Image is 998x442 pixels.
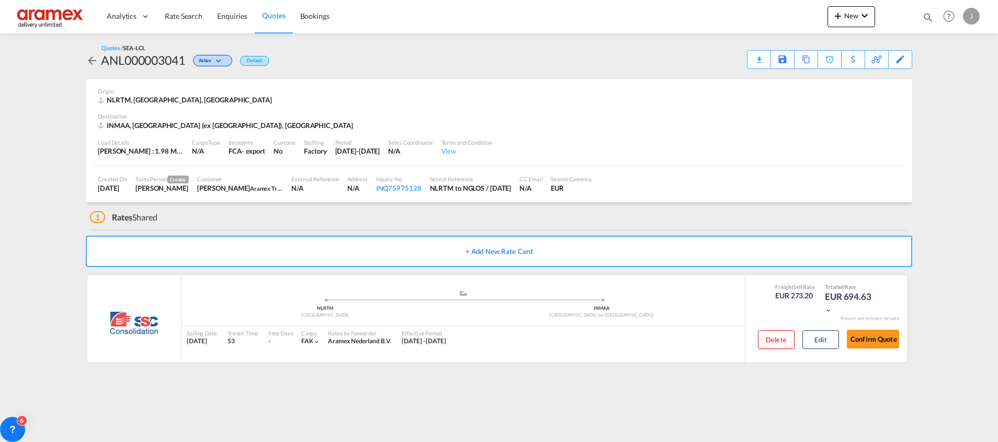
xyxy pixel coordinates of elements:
div: 53 [228,337,258,346]
md-icon: icon-magnify [922,11,934,23]
div: INQ75975128 [376,183,422,193]
div: Load Details [98,138,184,146]
div: - export [242,146,265,156]
div: 01 Sep 2025 - 30 Sep 2025 [402,337,446,346]
div: 30 Sep 2025 [335,146,380,156]
div: No [274,146,296,156]
div: Help [940,7,963,26]
div: INMAA [463,305,740,312]
div: Origin [98,87,900,95]
div: Destination [98,112,900,120]
md-icon: icon-chevron-down [825,307,832,314]
span: Sell [793,284,802,290]
div: NLRTM to NGLOS / 15 May 2024 [430,183,512,193]
span: NLRTM, [GEOGRAPHIC_DATA], [GEOGRAPHIC_DATA] [107,96,272,104]
md-icon: icon-plus 400-fg [832,9,844,22]
div: Period [335,138,380,146]
span: Aramex Transportation India Private Limited [250,184,363,192]
div: J [963,8,980,25]
div: Remark and Inclusion included [833,316,907,321]
div: Shared [90,212,157,223]
div: Search Currency [551,175,592,183]
div: CC Email [519,175,542,183]
span: Creator [167,176,189,183]
md-icon: icon-chevron-down [858,9,871,22]
span: Active [199,57,214,67]
div: Inquiry No. [376,175,422,183]
span: [DATE] - [DATE] [402,337,446,345]
span: Quotes [262,11,285,20]
div: 25 Aug 2025 [98,183,127,193]
div: Change Status Here [185,52,235,68]
div: EUR 273.20 [775,290,814,301]
div: Freight Rate [775,283,814,290]
div: Change Status Here [193,55,232,66]
span: Help [940,7,958,25]
div: External Reference [291,175,339,183]
div: [GEOGRAPHIC_DATA] [187,312,463,319]
div: Terms and Condition [441,138,492,146]
div: Factory Stuffing [304,146,326,156]
div: Quote PDF is not available at this time [753,51,765,60]
div: Save As Template [771,51,794,68]
div: Aramex Nederland B.V. [328,337,391,346]
div: EUR 694.63 [825,290,877,316]
span: Rate Search [165,11,202,20]
div: Stuffing [304,138,326,146]
div: N/A [347,183,367,193]
button: Delete [758,330,795,349]
span: Rates [112,212,133,222]
div: ANL000003041 [101,52,185,68]
div: INMAA, Chennai (ex Madras), Africa [98,121,355,130]
div: Incoterms [229,138,265,146]
div: Customer [197,175,283,183]
span: Sell [837,284,845,290]
div: N/A [388,146,433,156]
div: Address [347,175,367,183]
div: N/A [192,146,220,156]
div: Transit Time [228,329,258,337]
div: Created On [98,175,127,183]
button: Edit [802,330,839,349]
div: NLRTM, Port of Rotterdam, Europe [98,95,275,104]
div: Effective Period [402,329,446,337]
div: Customs [274,138,296,146]
img: SSC [96,310,172,336]
span: SEA-LCL [123,44,145,51]
div: icon-magnify [922,11,934,27]
div: Cargo Type [192,138,220,146]
div: Rates by Forwarder [328,329,391,337]
div: Sales Coordinator [388,138,433,146]
div: NLRTM [187,305,463,312]
span: Bookings [300,11,330,20]
button: + Add New Rate Card [86,236,912,267]
button: icon-plus 400-fgNewicon-chevron-down [827,6,875,27]
div: Sailing Date [187,329,217,337]
md-icon: assets/icons/custom/ship-fill.svg [457,290,470,296]
button: Confirm Quote [847,330,899,348]
span: Aramex Nederland B.V. [328,337,391,345]
div: [PERSON_NAME] : 1.98 MT | Volumetric Wt : 6.83 CBM | Chargeable Wt : 6.83 W/M [98,146,184,156]
span: 1 [90,211,105,223]
span: New [832,11,871,20]
div: N/A [519,183,542,193]
div: N/A [291,183,339,193]
md-icon: icon-arrow-left [86,54,98,67]
md-icon: icon-chevron-down [313,338,320,345]
div: Janice Camporaso [135,183,189,193]
div: Default [240,56,269,66]
div: - [268,337,270,346]
div: [GEOGRAPHIC_DATA] (ex [GEOGRAPHIC_DATA]) [463,312,740,319]
div: icon-arrow-left [86,52,101,68]
md-icon: icon-download [753,52,765,60]
div: Sales Person [135,175,189,183]
div: Total Rate [825,283,877,290]
div: EUR [551,183,592,193]
div: Rakesh Raj [197,183,283,193]
div: Free Days [268,329,293,337]
div: FCA [229,146,242,156]
div: Quotes /SEA-LCL [101,44,145,52]
span: Analytics [107,11,137,21]
div: [DATE] [187,337,217,346]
